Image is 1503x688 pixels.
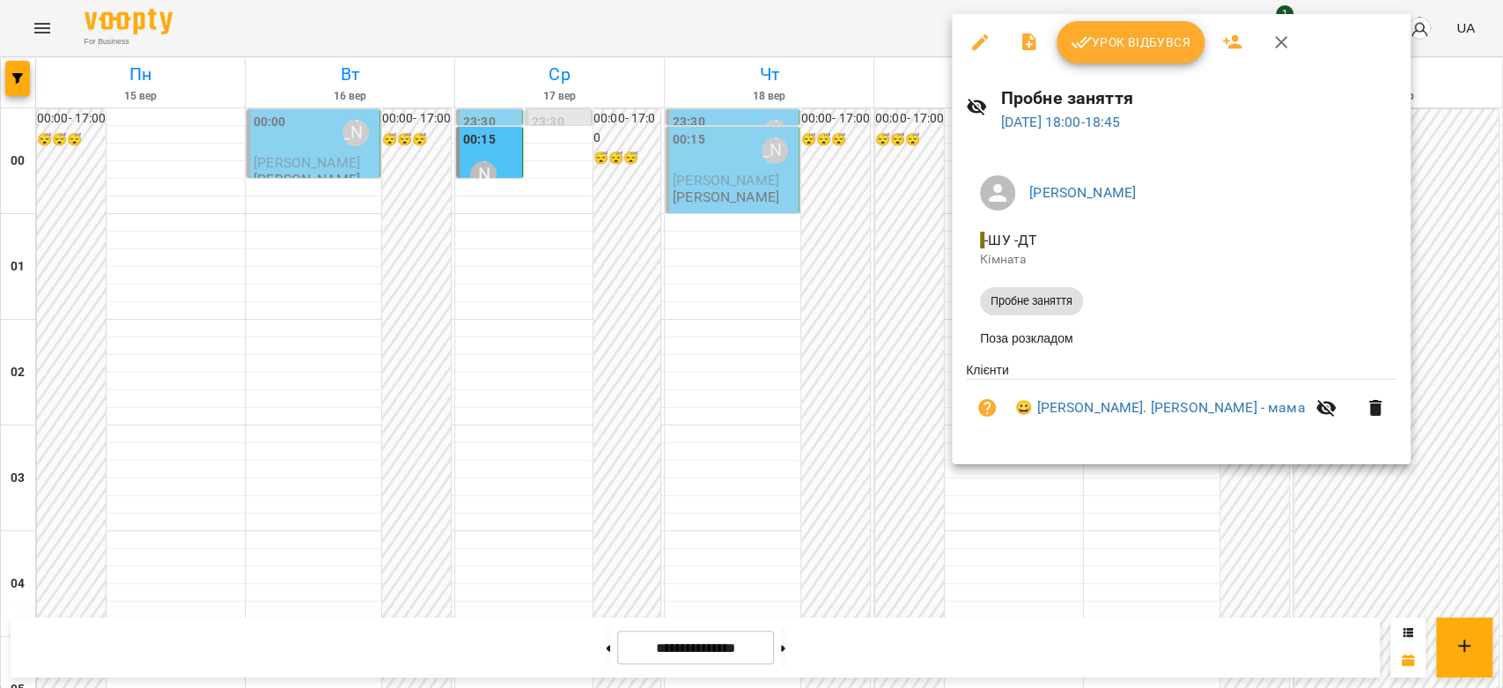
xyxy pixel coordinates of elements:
[1057,21,1205,63] button: Урок відбувся
[1001,85,1396,112] h6: Пробне заняття
[966,322,1396,354] li: Поза розкладом
[1071,32,1190,53] span: Урок відбувся
[1001,114,1121,130] a: [DATE] 18:00-18:45
[1015,397,1305,418] a: 😀 [PERSON_NAME]. [PERSON_NAME] - мама
[966,361,1396,443] ul: Клієнти
[980,293,1083,309] span: Пробне заняття
[1029,184,1136,201] a: [PERSON_NAME]
[966,387,1008,429] button: Візит ще не сплачено. Додати оплату?
[980,232,1040,248] span: - ШУ -ДТ
[980,251,1382,269] p: Кімната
